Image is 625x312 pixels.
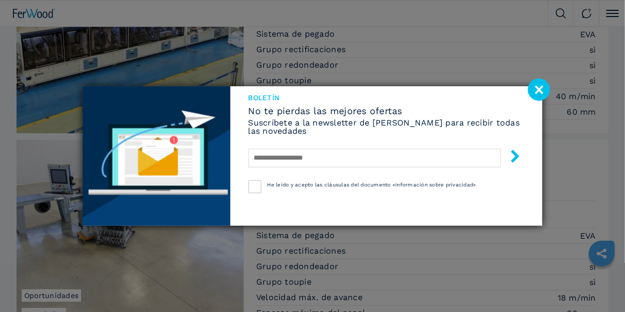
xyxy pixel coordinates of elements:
img: Newsletter image [83,86,230,226]
button: submit-button [498,146,522,170]
span: No te pierdas las mejores ofertas [248,106,524,116]
h6: Suscríbete a la newsletter de [PERSON_NAME] para recibir todas las novedades [248,119,524,135]
span: Boletín [248,94,524,101]
span: He leído y acepto las cláusulas del documento «Información sobre privacidad» [268,182,476,188]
